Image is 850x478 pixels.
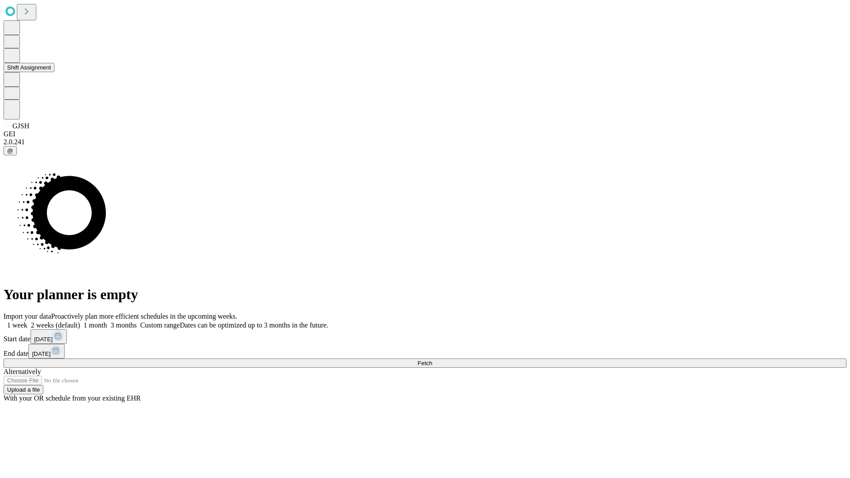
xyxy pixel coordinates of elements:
[51,312,237,320] span: Proactively plan more efficient schedules in the upcoming weeks.
[4,344,846,358] div: End date
[12,122,29,130] span: GJSH
[4,358,846,368] button: Fetch
[4,329,846,344] div: Start date
[7,321,27,329] span: 1 week
[4,130,846,138] div: GEI
[31,329,67,344] button: [DATE]
[4,312,51,320] span: Import your data
[4,146,17,155] button: @
[4,385,43,394] button: Upload a file
[84,321,107,329] span: 1 month
[34,336,53,343] span: [DATE]
[140,321,180,329] span: Custom range
[180,321,328,329] span: Dates can be optimized up to 3 months in the future.
[4,286,846,303] h1: Your planner is empty
[31,321,80,329] span: 2 weeks (default)
[4,394,141,402] span: With your OR schedule from your existing EHR
[7,147,13,154] span: @
[111,321,137,329] span: 3 months
[417,360,432,366] span: Fetch
[28,344,65,358] button: [DATE]
[4,368,41,375] span: Alternatively
[4,138,846,146] div: 2.0.241
[32,351,50,357] span: [DATE]
[4,63,54,72] button: Shift Assignment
